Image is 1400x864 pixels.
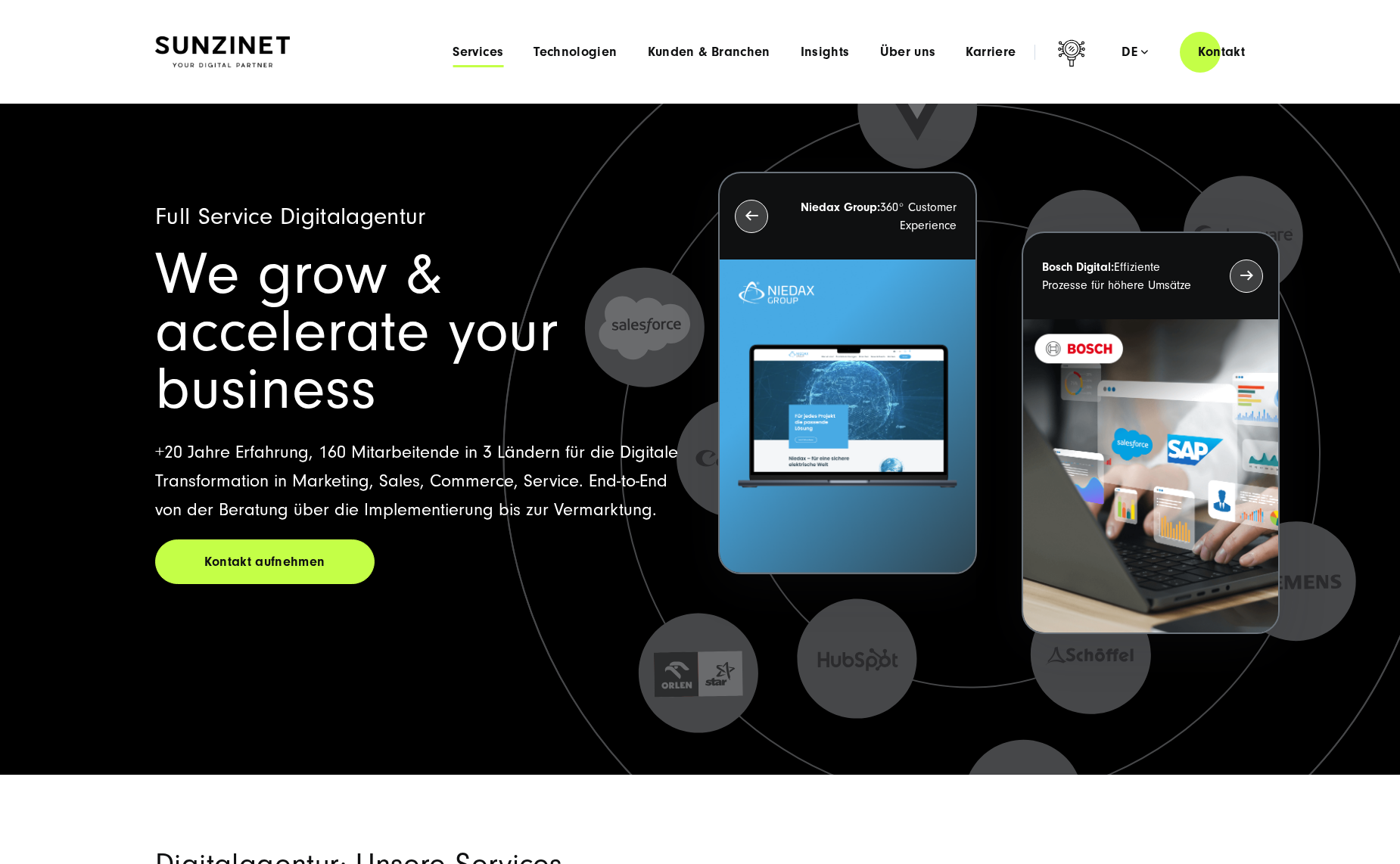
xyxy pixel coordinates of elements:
a: Über uns [880,45,936,60]
a: Kunden & Branchen [648,45,770,60]
a: Karriere [966,45,1016,60]
p: Effiziente Prozesse für höhere Umsätze [1042,258,1202,294]
a: Kontakt aufnehmen [155,539,375,584]
strong: Bosch Digital: [1042,260,1114,274]
span: Full Service Digitalagentur [155,203,426,230]
img: BOSCH - Kundeprojekt - Digital Transformation Agentur SUNZINET [1023,319,1278,633]
a: Technologien [534,45,617,60]
button: Bosch Digital:Effiziente Prozesse für höhere Umsätze BOSCH - Kundeprojekt - Digital Transformatio... [1022,232,1280,635]
img: SUNZINET Full Service Digital Agentur [155,36,290,68]
img: Letztes Projekt von Niedax. Ein Laptop auf dem die Niedax Website geöffnet ist, auf blauem Hinter... [720,260,975,573]
button: Niedax Group:360° Customer Experience Letztes Projekt von Niedax. Ein Laptop auf dem die Niedax W... [718,172,976,575]
h1: We grow & accelerate your business [155,246,682,418]
p: +20 Jahre Erfahrung, 160 Mitarbeitende in 3 Ländern für die Digitale Transformation in Marketing,... [155,438,682,524]
div: de [1122,45,1148,60]
strong: Niedax Group: [801,200,880,214]
a: Services [453,45,503,60]
a: Insights [801,45,850,60]
p: 360° Customer Experience [795,198,956,235]
a: Kontakt [1180,30,1263,73]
